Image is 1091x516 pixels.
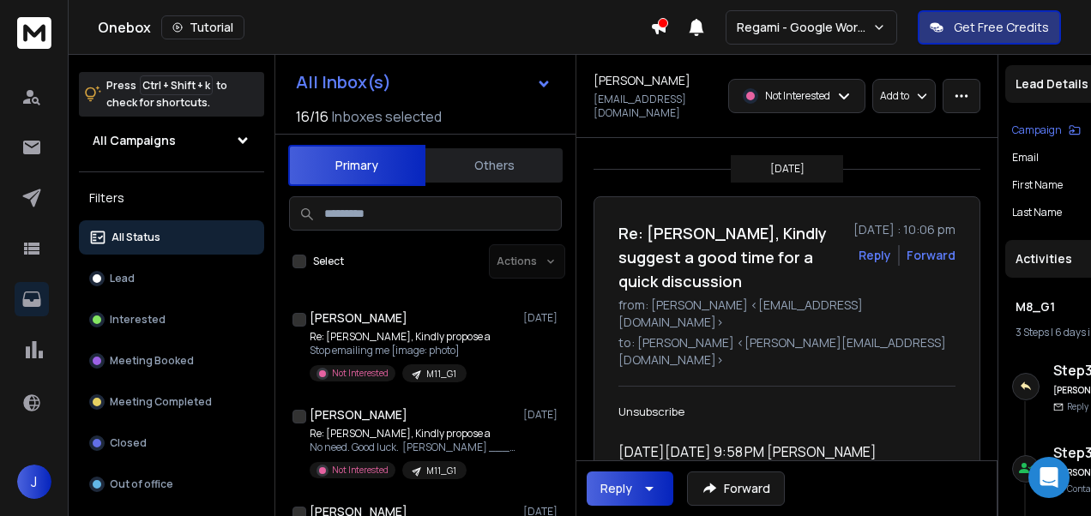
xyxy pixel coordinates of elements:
[110,395,212,409] p: Meeting Completed
[79,303,264,337] button: Interested
[79,261,264,296] button: Lead
[79,467,264,501] button: Out of office
[17,465,51,499] button: J
[310,441,515,454] p: No need. Good luck. [PERSON_NAME] _________________________ [PERSON_NAME],
[859,247,891,264] button: Reply
[918,10,1061,45] button: Get Free Credits
[737,19,872,36] p: Regami - Google Workspace
[310,309,407,327] h1: [PERSON_NAME]
[425,147,563,184] button: Others
[618,441,942,503] div: [DATE][DATE] 9:58 PM [PERSON_NAME] < > wrote:
[1012,123,1062,137] p: Campaign
[600,480,632,497] div: Reply
[587,471,673,506] button: Reply
[310,344,491,357] p: Stop emailing me [image: photo]
[770,162,805,176] p: [DATE]
[313,255,344,268] label: Select
[853,221,955,238] p: [DATE] : 10:06 pm
[618,334,955,369] p: to: [PERSON_NAME] <[PERSON_NAME][EMAIL_ADDRESS][DOMAIN_NAME]>
[79,385,264,419] button: Meeting Completed
[288,145,425,186] button: Primary
[161,15,244,39] button: Tutorial
[1016,75,1088,93] p: Lead Details
[79,426,264,460] button: Closed
[765,89,830,103] p: Not Interested
[110,354,194,368] p: Meeting Booked
[1012,151,1039,165] p: Email
[98,15,650,39] div: Onebox
[594,93,718,120] p: [EMAIL_ADDRESS][DOMAIN_NAME]
[523,311,562,325] p: [DATE]
[954,19,1049,36] p: Get Free Credits
[110,477,173,491] p: Out of office
[310,406,407,423] h1: [PERSON_NAME]
[880,89,909,103] p: Add to
[282,65,565,99] button: All Inbox(s)
[106,77,227,111] p: Press to check for shortcuts.
[907,247,955,264] div: Forward
[93,132,176,149] h1: All Campaigns
[1012,178,1063,192] p: First Name
[296,106,329,127] span: 16 / 16
[1012,123,1081,137] button: Campaign
[618,297,955,331] p: from: [PERSON_NAME] <[EMAIL_ADDRESS][DOMAIN_NAME]>
[79,344,264,378] button: Meeting Booked
[79,186,264,210] h3: Filters
[332,367,389,380] p: Not Interested
[1016,325,1049,339] span: 3 Steps
[618,404,942,421] div: Unsubscribe
[332,106,442,127] h3: Inboxes selected
[110,436,147,450] p: Closed
[310,427,515,441] p: Re: [PERSON_NAME], Kindly propose a
[112,231,160,244] p: All Status
[594,72,690,89] h1: [PERSON_NAME]
[687,471,785,506] button: Forward
[79,123,264,158] button: All Campaigns
[310,330,491,344] p: Re: [PERSON_NAME], Kindly propose a
[618,221,843,293] h1: Re: [PERSON_NAME], Kindly suggest a good time for a quick discussion
[296,74,391,91] h1: All Inbox(s)
[1028,457,1070,498] div: Open Intercom Messenger
[523,408,562,422] p: [DATE]
[426,465,456,477] p: M11_G1
[332,464,389,477] p: Not Interested
[110,313,166,327] p: Interested
[79,220,264,255] button: All Status
[140,75,213,95] span: Ctrl + Shift + k
[426,368,456,381] p: M11_G1
[1012,206,1062,219] p: Last Name
[110,272,135,285] p: Lead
